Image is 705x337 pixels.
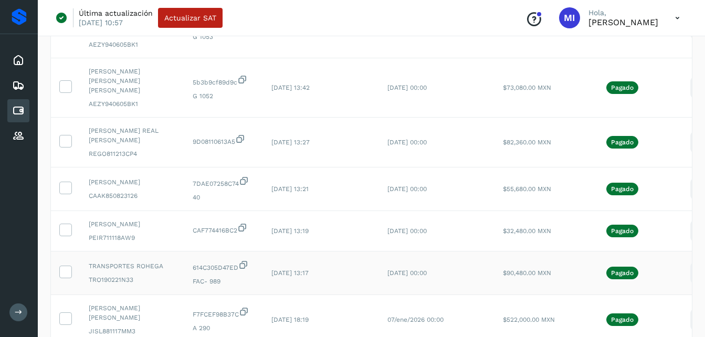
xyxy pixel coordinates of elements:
[7,99,29,122] div: Cuentas por pagar
[89,327,176,336] span: JISL881117MM3
[271,185,309,193] span: [DATE] 13:21
[503,139,551,146] span: $82,360.00 MXN
[7,74,29,97] div: Embarques
[7,124,29,148] div: Proveedores
[387,269,427,277] span: [DATE] 00:00
[193,134,255,146] span: 9D08110613A5
[611,139,634,146] p: Pagado
[79,8,153,18] p: Última actualización
[387,84,427,91] span: [DATE] 00:00
[89,40,176,49] span: AEZY940605BK1
[193,75,255,87] span: 5b3b9cf89d9c
[387,227,427,235] span: [DATE] 00:00
[503,316,555,323] span: $522,000.00 MXN
[271,139,310,146] span: [DATE] 13:27
[89,191,176,201] span: CAAK850823126
[503,269,551,277] span: $90,480.00 MXN
[193,176,255,188] span: 7DAE07258C74
[193,277,255,286] span: FAC- 989
[387,185,427,193] span: [DATE] 00:00
[89,275,176,285] span: TRO190221N33
[89,149,176,159] span: REGO811213CP4
[271,269,309,277] span: [DATE] 13:17
[89,126,176,145] span: [PERSON_NAME] REAL [PERSON_NAME]
[89,67,176,95] span: [PERSON_NAME] [PERSON_NAME] [PERSON_NAME]
[158,8,223,28] button: Actualizar SAT
[611,185,634,193] p: Pagado
[387,316,444,323] span: 07/ene/2026 00:00
[503,185,551,193] span: $55,680.00 MXN
[611,84,634,91] p: Pagado
[503,227,551,235] span: $32,480.00 MXN
[271,227,309,235] span: [DATE] 13:19
[89,99,176,109] span: AEZY940605BK1
[193,260,255,272] span: 614C305D47ED
[7,49,29,72] div: Inicio
[193,32,255,41] span: G 1053
[89,233,176,243] span: PEIR711118AW9
[79,18,123,27] p: [DATE] 10:57
[271,84,310,91] span: [DATE] 13:42
[193,323,255,333] span: A 290
[271,316,309,323] span: [DATE] 18:19
[611,269,634,277] p: Pagado
[503,84,551,91] span: $73,080.00 MXN
[89,219,176,229] span: [PERSON_NAME]
[193,193,255,202] span: 40
[588,8,658,17] p: Hola,
[164,14,216,22] span: Actualizar SAT
[611,316,634,323] p: Pagado
[588,17,658,27] p: MARIA ILIANA ARCHUNDIA
[193,91,255,101] span: G 1052
[89,177,176,187] span: [PERSON_NAME]
[387,139,427,146] span: [DATE] 00:00
[611,227,634,235] p: Pagado
[193,307,255,319] span: F7FCEF98B37C
[193,223,255,235] span: CAF774416BC2
[89,303,176,322] span: [PERSON_NAME] [PERSON_NAME]
[89,261,176,271] span: TRANSPORTES ROHEGA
